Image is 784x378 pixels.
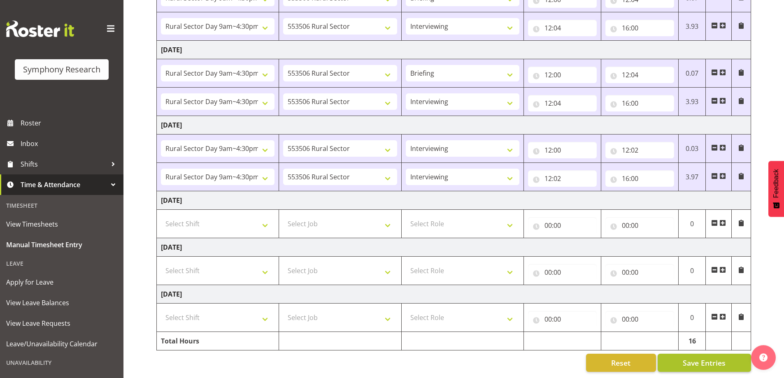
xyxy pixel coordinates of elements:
td: 3.97 [678,163,706,191]
td: 3.93 [678,88,706,116]
input: Click to select... [528,67,597,83]
td: [DATE] [157,191,751,210]
img: Rosterit website logo [6,21,74,37]
td: 0 [678,304,706,332]
td: [DATE] [157,116,751,135]
a: View Timesheets [2,214,121,234]
input: Click to select... [605,170,674,187]
td: [DATE] [157,41,751,59]
span: Apply for Leave [6,276,117,288]
span: Inbox [21,137,119,150]
a: Manual Timesheet Entry [2,234,121,255]
td: 0.03 [678,135,706,163]
input: Click to select... [605,142,674,158]
input: Click to select... [605,20,674,36]
div: Unavailability [2,354,121,371]
div: Leave [2,255,121,272]
input: Click to select... [528,217,597,234]
a: View Leave Requests [2,313,121,334]
span: Time & Attendance [21,179,107,191]
input: Click to select... [528,264,597,281]
span: Manual Timesheet Entry [6,239,117,251]
div: Symphony Research [23,63,100,76]
input: Click to select... [528,20,597,36]
span: Feedback [772,169,780,198]
td: [DATE] [157,238,751,257]
input: Click to select... [528,142,597,158]
input: Click to select... [528,95,597,111]
input: Click to select... [528,170,597,187]
span: View Leave Balances [6,297,117,309]
td: [DATE] [157,285,751,304]
span: View Timesheets [6,218,117,230]
input: Click to select... [605,264,674,281]
span: Save Entries [683,357,726,368]
td: 3.93 [678,12,706,41]
td: Total Hours [157,332,279,350]
td: 0 [678,257,706,285]
button: Reset [586,354,656,372]
span: Roster [21,117,119,129]
input: Click to select... [605,67,674,83]
td: 0.07 [678,59,706,88]
a: Apply for Leave [2,272,121,292]
td: 16 [678,332,706,350]
span: Reset [611,357,630,368]
input: Click to select... [605,311,674,327]
input: Click to select... [528,311,597,327]
td: 0 [678,210,706,238]
a: View Leave Balances [2,292,121,313]
input: Click to select... [605,217,674,234]
a: Leave/Unavailability Calendar [2,334,121,354]
input: Click to select... [605,95,674,111]
img: help-xxl-2.png [759,353,768,362]
span: Leave/Unavailability Calendar [6,338,117,350]
button: Save Entries [658,354,751,372]
span: Shifts [21,158,107,170]
span: View Leave Requests [6,317,117,329]
button: Feedback - Show survey [768,161,784,217]
div: Timesheet [2,197,121,214]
